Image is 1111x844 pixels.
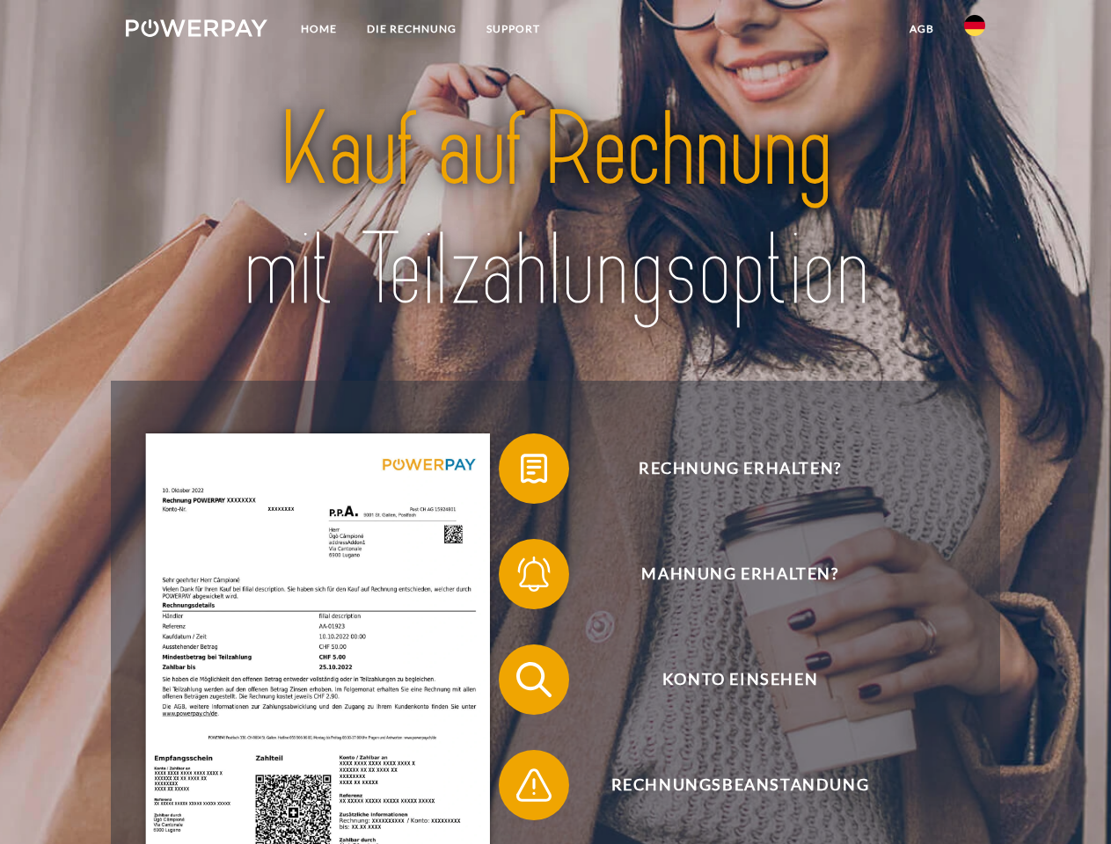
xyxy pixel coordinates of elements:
img: logo-powerpay-white.svg [126,19,267,37]
img: title-powerpay_de.svg [168,84,943,337]
img: qb_search.svg [512,658,556,702]
a: agb [895,13,949,45]
span: Rechnungsbeanstandung [524,750,955,820]
button: Mahnung erhalten? [499,539,956,609]
img: qb_bell.svg [512,552,556,596]
a: DIE RECHNUNG [352,13,471,45]
a: Home [286,13,352,45]
button: Rechnung erhalten? [499,433,956,504]
img: qb_bill.svg [512,447,556,491]
button: Konto einsehen [499,644,956,715]
button: Rechnungsbeanstandung [499,750,956,820]
img: qb_warning.svg [512,763,556,807]
a: SUPPORT [471,13,555,45]
span: Rechnung erhalten? [524,433,955,504]
span: Konto einsehen [524,644,955,715]
span: Mahnung erhalten? [524,539,955,609]
img: de [964,15,985,36]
